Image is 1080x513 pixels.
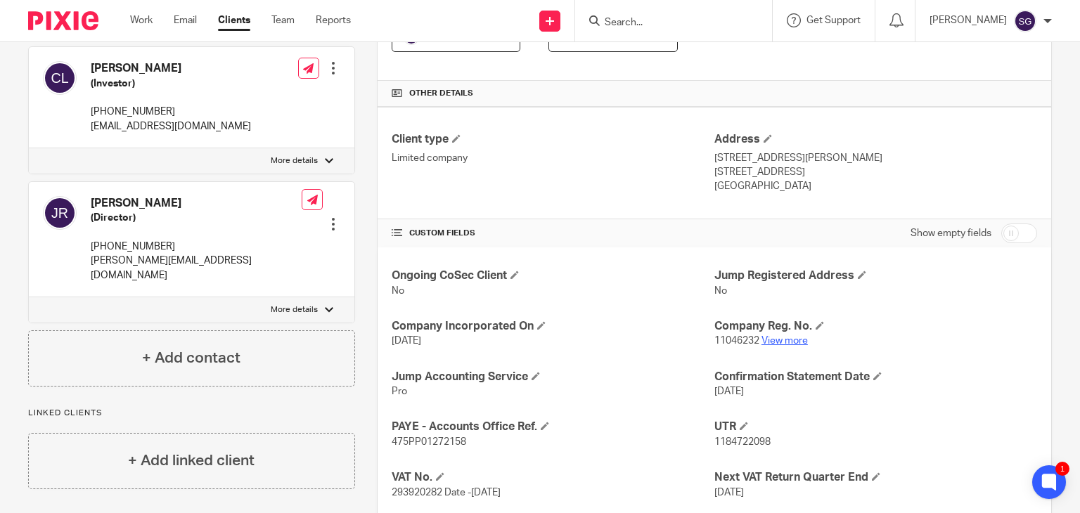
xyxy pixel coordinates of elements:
[392,488,501,498] span: 293920282 Date -[DATE]
[714,179,1037,193] p: [GEOGRAPHIC_DATA]
[43,196,77,230] img: svg%3E
[930,13,1007,27] p: [PERSON_NAME]
[1014,10,1036,32] img: svg%3E
[714,370,1037,384] h4: Confirmation Statement Date
[714,470,1037,485] h4: Next VAT Return Quarter End
[316,13,351,27] a: Reports
[392,420,714,434] h4: PAYE - Accounts Office Ref.
[911,226,991,240] label: Show empty fields
[714,420,1037,434] h4: UTR
[603,17,730,30] input: Search
[91,77,251,91] h5: (Investor)
[28,11,98,30] img: Pixie
[91,196,302,211] h4: [PERSON_NAME]
[714,437,771,447] span: 1184722098
[392,370,714,384] h4: Jump Accounting Service
[28,408,355,419] p: Linked clients
[392,132,714,147] h4: Client type
[392,286,404,296] span: No
[392,470,714,485] h4: VAT No.
[392,319,714,334] h4: Company Incorporated On
[392,268,714,283] h4: Ongoing CoSec Client
[91,61,251,76] h4: [PERSON_NAME]
[714,336,759,346] span: 11046232
[392,228,714,239] h4: CUSTOM FIELDS
[43,61,77,95] img: svg%3E
[91,105,251,119] p: [PHONE_NUMBER]
[392,151,714,165] p: Limited company
[128,450,255,472] h4: + Add linked client
[714,132,1037,147] h4: Address
[714,268,1037,283] h4: Jump Registered Address
[142,347,240,369] h4: + Add contact
[714,319,1037,334] h4: Company Reg. No.
[392,336,421,346] span: [DATE]
[1055,462,1069,476] div: 1
[409,88,473,99] span: Other details
[91,211,302,225] h5: (Director)
[714,151,1037,165] p: [STREET_ADDRESS][PERSON_NAME]
[761,336,808,346] a: View more
[271,13,295,27] a: Team
[806,15,861,25] span: Get Support
[392,387,407,396] span: Pro
[91,240,302,254] p: [PHONE_NUMBER]
[271,155,318,167] p: More details
[714,387,744,396] span: [DATE]
[271,304,318,316] p: More details
[714,165,1037,179] p: [STREET_ADDRESS]
[130,13,153,27] a: Work
[392,437,466,447] span: 475PP01272158
[91,254,302,283] p: [PERSON_NAME][EMAIL_ADDRESS][DOMAIN_NAME]
[91,119,251,134] p: [EMAIL_ADDRESS][DOMAIN_NAME]
[218,13,250,27] a: Clients
[714,488,744,498] span: [DATE]
[714,286,727,296] span: No
[174,13,197,27] a: Email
